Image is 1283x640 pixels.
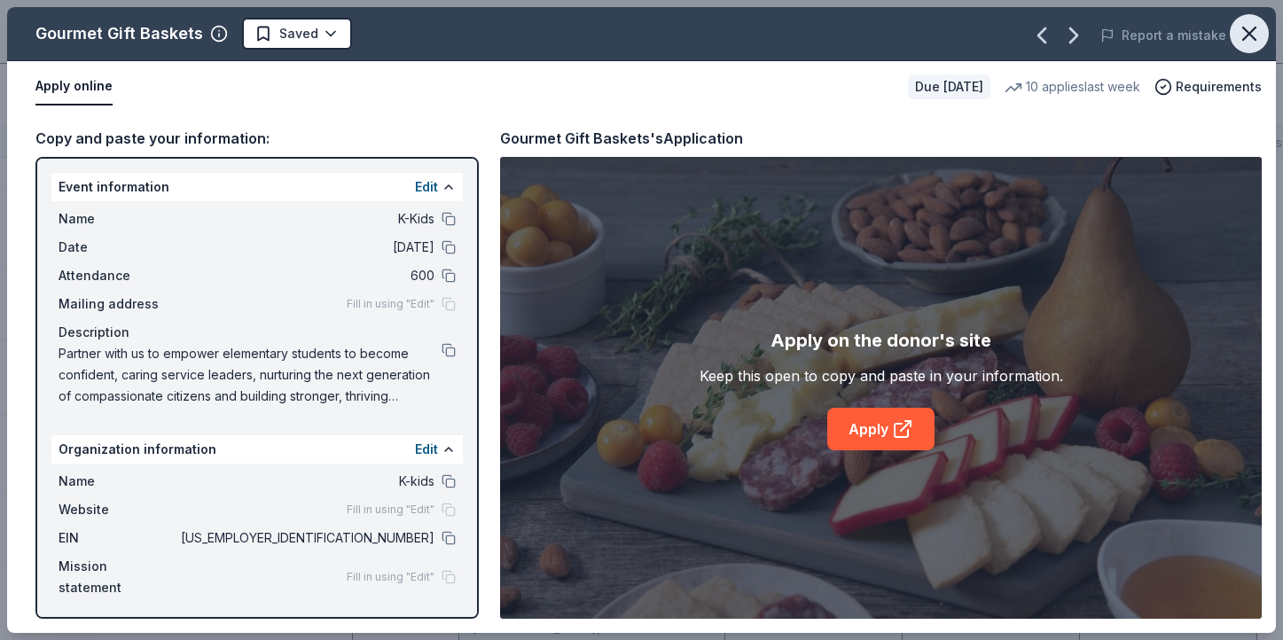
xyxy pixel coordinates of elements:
[51,173,463,201] div: Event information
[700,365,1063,386] div: Keep this open to copy and paste in your information.
[35,68,113,105] button: Apply online
[279,23,318,44] span: Saved
[59,293,177,315] span: Mailing address
[35,20,203,48] div: Gourmet Gift Baskets
[177,237,434,258] span: [DATE]
[1100,25,1226,46] button: Report a mistake
[908,74,990,99] div: Due [DATE]
[1005,76,1140,98] div: 10 applies last week
[35,127,479,150] div: Copy and paste your information:
[51,435,463,464] div: Organization information
[59,527,177,549] span: EIN
[59,471,177,492] span: Name
[59,499,177,520] span: Website
[177,527,434,549] span: [US_EMPLOYER_IDENTIFICATION_NUMBER]
[177,265,434,286] span: 600
[827,408,935,450] a: Apply
[177,471,434,492] span: K-kids
[347,570,434,584] span: Fill in using "Edit"
[415,176,438,198] button: Edit
[347,297,434,311] span: Fill in using "Edit"
[59,265,177,286] span: Attendance
[177,208,434,230] span: K-Kids
[59,237,177,258] span: Date
[242,18,352,50] button: Saved
[500,127,743,150] div: Gourmet Gift Baskets's Application
[59,343,442,407] span: Partner with us to empower elementary students to become confident, caring service leaders, nurtu...
[1176,76,1262,98] span: Requirements
[59,556,177,598] span: Mission statement
[1154,76,1262,98] button: Requirements
[59,322,456,343] div: Description
[415,439,438,460] button: Edit
[771,326,991,355] div: Apply on the donor's site
[347,503,434,517] span: Fill in using "Edit"
[59,208,177,230] span: Name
